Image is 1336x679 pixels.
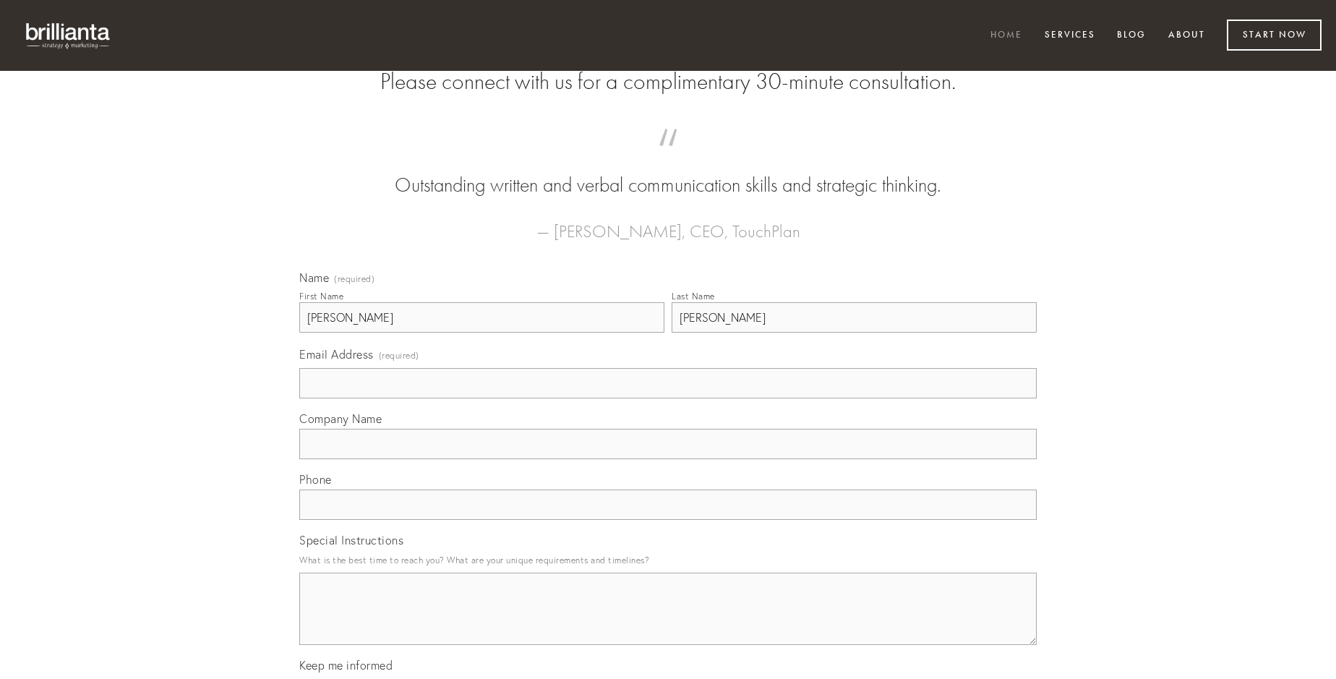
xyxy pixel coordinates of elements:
[672,291,715,302] div: Last Name
[299,472,332,487] span: Phone
[1108,24,1155,48] a: Blog
[1159,24,1215,48] a: About
[299,550,1037,570] p: What is the best time to reach you? What are your unique requirements and timelines?
[1227,20,1322,51] a: Start Now
[299,533,403,547] span: Special Instructions
[299,347,374,362] span: Email Address
[322,143,1014,171] span: “
[334,275,374,283] span: (required)
[981,24,1032,48] a: Home
[1035,24,1105,48] a: Services
[299,270,329,285] span: Name
[299,291,343,302] div: First Name
[322,200,1014,246] figcaption: — [PERSON_NAME], CEO, TouchPlan
[14,14,123,56] img: brillianta - research, strategy, marketing
[322,143,1014,200] blockquote: Outstanding written and verbal communication skills and strategic thinking.
[299,68,1037,95] h2: Please connect with us for a complimentary 30-minute consultation.
[299,658,393,672] span: Keep me informed
[379,346,419,365] span: (required)
[299,411,382,426] span: Company Name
